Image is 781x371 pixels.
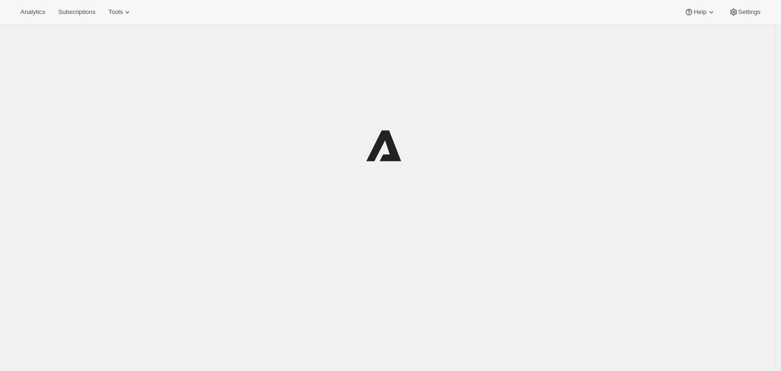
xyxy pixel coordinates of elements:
[15,6,51,19] button: Analytics
[20,8,45,16] span: Analytics
[53,6,101,19] button: Subscriptions
[679,6,721,19] button: Help
[58,8,95,16] span: Subscriptions
[103,6,138,19] button: Tools
[694,8,706,16] span: Help
[108,8,123,16] span: Tools
[738,8,761,16] span: Settings
[723,6,766,19] button: Settings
